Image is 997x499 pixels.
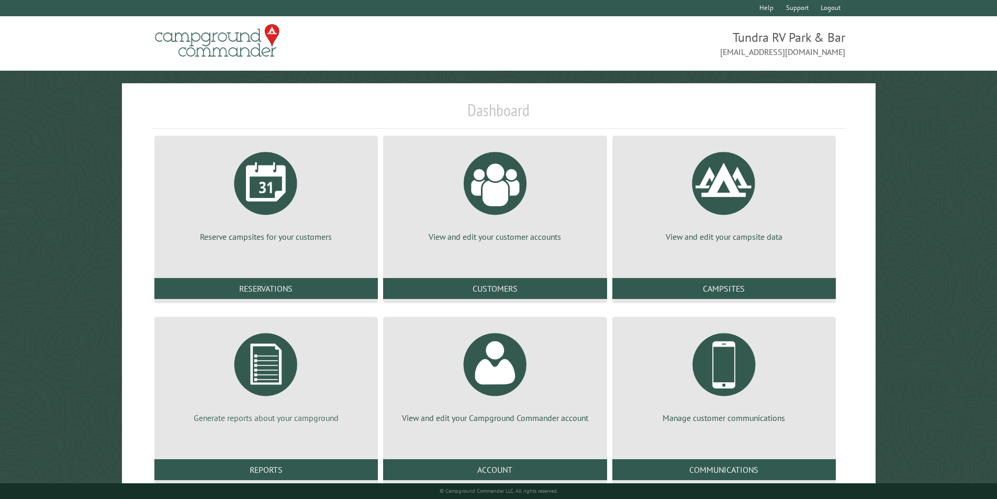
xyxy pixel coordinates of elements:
a: View and edit your Campground Commander account [396,325,594,424]
a: Account [383,459,607,480]
p: Generate reports about your campground [167,412,365,424]
a: Reports [154,459,378,480]
a: Communications [612,459,836,480]
a: Reservations [154,278,378,299]
a: Manage customer communications [625,325,823,424]
p: Reserve campsites for your customers [167,231,365,242]
p: View and edit your Campground Commander account [396,412,594,424]
span: Tundra RV Park & Bar [EMAIL_ADDRESS][DOMAIN_NAME] [499,29,846,58]
a: Generate reports about your campground [167,325,365,424]
p: View and edit your customer accounts [396,231,594,242]
a: Reserve campsites for your customers [167,144,365,242]
a: Campsites [612,278,836,299]
a: View and edit your customer accounts [396,144,594,242]
p: View and edit your campsite data [625,231,823,242]
small: © Campground Commander LLC. All rights reserved. [440,487,558,494]
a: View and edit your campsite data [625,144,823,242]
a: Customers [383,278,607,299]
h1: Dashboard [152,100,846,129]
img: Campground Commander [152,20,283,61]
p: Manage customer communications [625,412,823,424]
